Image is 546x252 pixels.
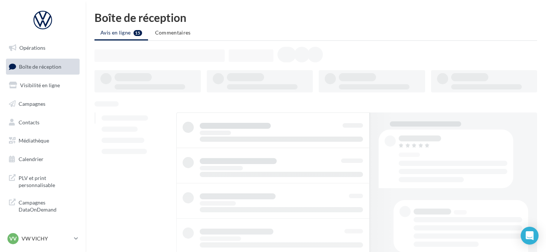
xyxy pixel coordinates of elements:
span: VV [9,235,17,242]
span: Contacts [19,119,39,125]
a: Campagnes [4,96,81,112]
span: Calendrier [19,156,44,162]
div: Boîte de réception [94,12,537,23]
span: Commentaires [155,29,191,36]
a: VV VW VICHY [6,232,80,246]
p: VW VICHY [22,235,71,242]
a: Boîte de réception [4,59,81,75]
a: Opérations [4,40,81,56]
a: PLV et print personnalisable [4,170,81,192]
span: Médiathèque [19,137,49,144]
span: Opérations [19,45,45,51]
a: Calendrier [4,151,81,167]
span: Boîte de réception [19,63,61,69]
span: Campagnes [19,101,45,107]
a: Campagnes DataOnDemand [4,194,81,216]
span: Visibilité en ligne [20,82,60,88]
a: Visibilité en ligne [4,78,81,93]
span: PLV et print personnalisable [19,173,77,189]
div: Open Intercom Messenger [521,227,539,245]
span: Campagnes DataOnDemand [19,197,77,213]
a: Médiathèque [4,133,81,148]
a: Contacts [4,115,81,130]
